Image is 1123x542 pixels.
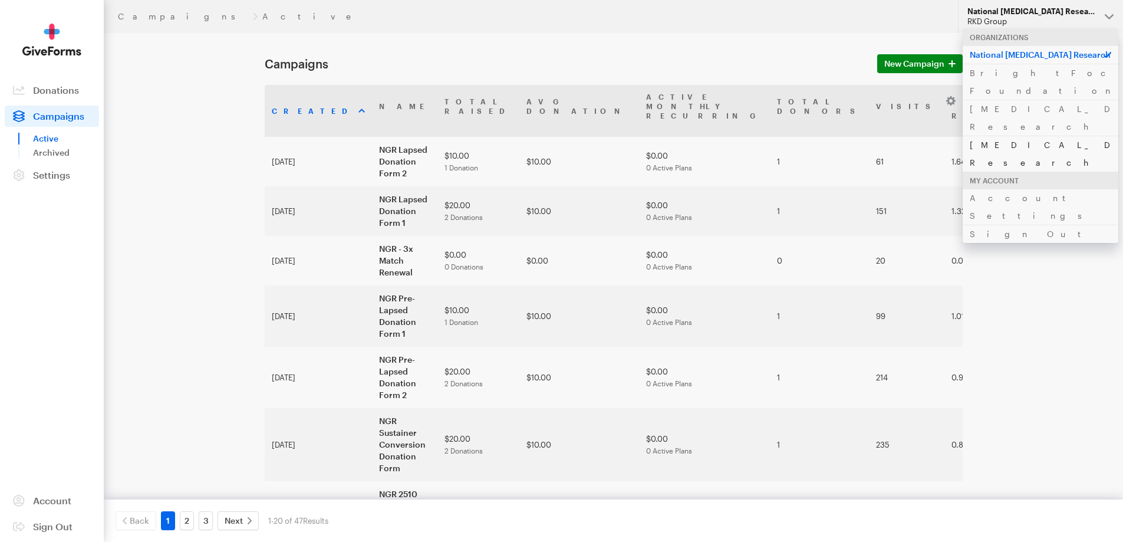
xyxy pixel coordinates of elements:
span: Results [303,516,328,525]
a: New Campaign [877,54,963,73]
span: Next [225,514,243,528]
span: Donations [33,84,79,96]
td: [DATE] [265,186,372,236]
h1: Campaigns [265,57,863,71]
td: $0.00 [639,137,770,186]
td: $10.00 [437,137,519,186]
td: 214 [869,347,944,408]
td: 61 [869,137,944,186]
td: $20.00 [437,186,519,236]
a: 2 [180,511,194,530]
th: Conv. Rate: activate to sort column ascending [944,85,1020,137]
a: Settings [5,165,99,186]
span: 0 Donations [444,262,483,271]
th: Active MonthlyRecurring: activate to sort column ascending [639,85,770,137]
td: $10.00 [519,347,639,408]
th: Name: activate to sort column ascending [372,85,437,137]
td: $10.00 [519,186,639,236]
span: Settings [33,169,70,180]
span: 2 Donations [444,446,483,455]
td: $0.00 [639,347,770,408]
td: [DATE] [265,408,372,481]
td: 20 [869,236,944,285]
td: $10.00 [437,285,519,347]
span: 0 Active Plans [646,379,692,387]
div: National [MEDICAL_DATA] Research [967,6,1095,17]
td: 1 [770,186,869,236]
span: 0 Active Plans [646,318,692,326]
td: $0.00 [437,236,519,285]
a: Next [218,511,259,530]
td: 99 [869,285,944,347]
td: 1 [770,408,869,481]
span: 2 Donations [444,213,483,221]
td: NGR Lapsed Donation Form 2 [372,137,437,186]
a: 3 [199,511,213,530]
div: My Account [963,172,1118,189]
th: TotalRaised: activate to sort column ascending [437,85,519,137]
span: 0 Active Plans [646,446,692,455]
td: $0.00 [639,236,770,285]
span: Sign Out [33,521,73,532]
td: $20.00 [437,408,519,481]
span: 1 Donation [444,318,478,326]
div: RKD Group [967,17,1095,27]
a: Campaigns [5,106,99,127]
div: 1-20 of 47 [268,511,328,530]
span: 1 Donation [444,163,478,172]
a: Archived [33,146,99,160]
span: Account [33,495,71,506]
td: 1.32% [944,186,1020,236]
td: 0.00% [944,236,1020,285]
td: $0.00 [639,285,770,347]
td: $10.00 [519,408,639,481]
div: Organizations [963,28,1118,46]
td: 1.01% [944,285,1020,347]
td: 0.93% [944,347,1020,408]
th: TotalDonors: activate to sort column ascending [770,85,869,137]
th: Visits: activate to sort column ascending [869,85,944,137]
td: [DATE] [265,137,372,186]
span: 0 Active Plans [646,262,692,271]
span: 2 Donations [444,379,483,387]
td: NGR Pre-Lapsed Donation Form 2 [372,347,437,408]
th: AvgDonation: activate to sort column ascending [519,85,639,137]
a: [MEDICAL_DATA] Research [963,100,1118,136]
td: $0.00 [519,236,639,285]
p: National [MEDICAL_DATA] Research [963,45,1118,64]
th: Created: activate to sort column ascending [265,85,372,137]
a: Active [33,132,99,146]
td: [DATE] [265,236,372,285]
img: GiveForms [22,24,81,56]
td: 1.64% [944,137,1020,186]
a: [MEDICAL_DATA] Research [963,136,1118,172]
span: 0 Active Plans [646,163,692,172]
a: Account [5,490,99,511]
td: 0 [770,236,869,285]
td: 1 [770,285,869,347]
td: NGR Pre-Lapsed Donation Form 1 [372,285,437,347]
td: [DATE] [265,347,372,408]
td: $0.00 [639,186,770,236]
a: Sign Out [5,516,99,537]
td: $10.00 [519,285,639,347]
td: NGR Sustainer Conversion Donation Form [372,408,437,481]
span: Campaigns [33,110,84,121]
span: 0 Active Plans [646,213,692,221]
span: New Campaign [884,57,944,71]
td: $10.00 [519,137,639,186]
a: BrightFocus Foundation [963,64,1118,100]
td: 151 [869,186,944,236]
a: Donations [5,80,99,101]
td: [DATE] [265,285,372,347]
td: $0.00 [639,408,770,481]
td: NGR - 3x Match Renewal [372,236,437,285]
a: Campaigns [118,12,248,21]
td: 0.85% [944,408,1020,481]
td: 1 [770,347,869,408]
td: 235 [869,408,944,481]
td: $20.00 [437,347,519,408]
td: 1 [770,137,869,186]
td: NGR Lapsed Donation Form 1 [372,186,437,236]
a: Account Settings [963,189,1118,225]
